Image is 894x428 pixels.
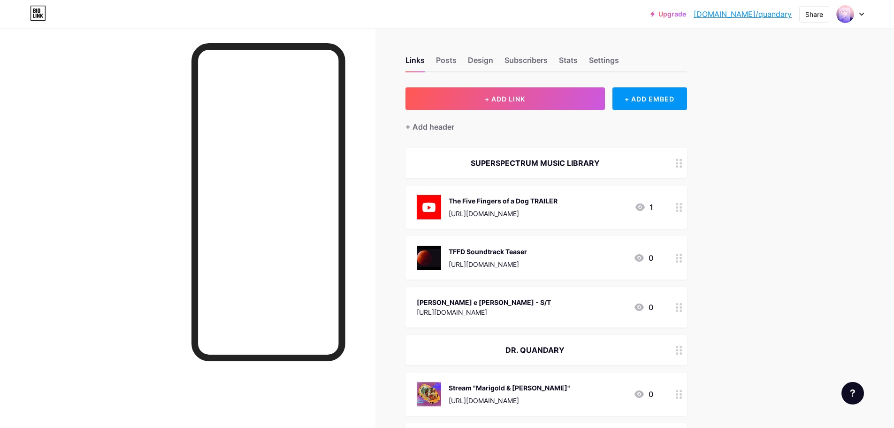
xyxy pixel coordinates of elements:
span: + ADD LINK [485,95,525,103]
div: Posts [436,54,457,71]
div: + ADD EMBED [612,87,687,110]
a: Upgrade [650,10,686,18]
div: Subscribers [504,54,548,71]
div: Design [468,54,493,71]
div: + Add header [405,121,454,132]
div: Stream "Marigold & [PERSON_NAME]" [449,383,570,393]
div: [PERSON_NAME] e [PERSON_NAME] - S/T [417,297,551,307]
div: Settings [589,54,619,71]
div: 1 [634,202,653,213]
img: TFFD Soundtrack Teaser [417,246,441,270]
div: 0 [634,389,653,400]
div: 0 [634,302,653,313]
div: [URL][DOMAIN_NAME] [449,259,527,269]
div: [URL][DOMAIN_NAME] [449,209,558,218]
div: Share [805,9,823,19]
div: The Five Fingers of a Dog TRAILER [449,196,558,206]
div: SUPERSPECTRUM MUSIC LIBRARY [417,157,653,169]
div: DR. QUANDARY [417,344,653,356]
a: [DOMAIN_NAME]/quandary [694,8,792,20]
img: Stream "Marigold & Jasmine" [417,382,441,406]
div: TFFD Soundtrack Teaser [449,247,527,257]
button: + ADD LINK [405,87,605,110]
div: [URL][DOMAIN_NAME] [449,396,570,405]
div: Stats [559,54,578,71]
div: 0 [634,252,653,264]
img: The Five Fingers of a Dog TRAILER [417,195,441,219]
div: [URL][DOMAIN_NAME] [417,307,551,317]
div: Links [405,54,425,71]
img: quandary [836,5,854,23]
